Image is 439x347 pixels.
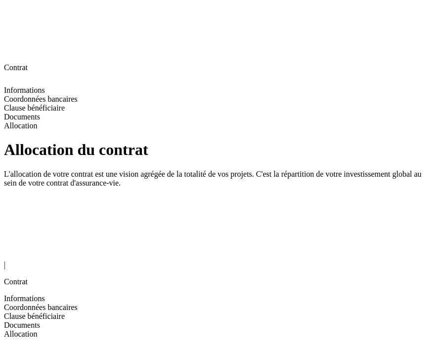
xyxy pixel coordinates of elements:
[4,312,65,320] span: Clause bénéficiaire
[4,63,28,72] span: Contrat
[4,141,435,159] h1: Allocation du contrat
[4,321,40,329] span: Documents
[4,303,78,311] span: Coordonnées bancaires
[4,95,78,103] span: Coordonnées bancaires
[4,86,45,94] span: Informations
[4,170,435,188] p: L'allocation de votre contrat est une vision agrégée de la totalité de vos projets. C'est la répa...
[4,113,40,121] span: Documents
[4,104,65,112] span: Clause bénéficiaire
[4,121,38,130] span: Allocation
[4,277,435,286] p: Contrat
[4,261,435,270] div: |
[4,330,38,338] span: Allocation
[4,294,45,303] span: Informations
